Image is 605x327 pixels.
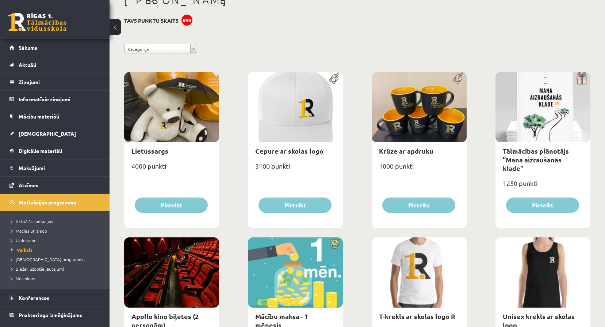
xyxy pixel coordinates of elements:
div: 3100 punkti [248,160,343,178]
h3: Tavs punktu skaits [124,18,179,24]
span: Aktuālās kampaņas [11,218,53,224]
a: Aktuālās kampaņas [11,218,102,225]
span: Uzdevumi [11,237,35,243]
a: Atzīmes [9,177,100,193]
div: 699 [181,15,192,26]
a: Sākums [9,39,100,56]
a: Digitālie materiāli [9,142,100,159]
span: Sākums [19,44,37,51]
a: Biežāk uzdotie jautājumi [11,266,102,272]
img: Dāvana ar pārsteigumu [574,72,590,84]
a: Veikals [11,247,102,253]
span: [DEMOGRAPHIC_DATA] [19,130,76,137]
a: Mācību materiāli [9,108,100,125]
a: Cepure ar skolas logo [255,147,323,155]
a: [DEMOGRAPHIC_DATA] [9,125,100,142]
span: Proktoringa izmēģinājums [19,312,82,318]
a: Tālmācības plānotājs "Mana aizraušanās klade" [503,147,569,172]
a: [DEMOGRAPHIC_DATA] programma [11,256,102,263]
span: [DEMOGRAPHIC_DATA] programma [11,256,85,262]
a: Uzdevumi [11,237,102,244]
a: Noteikumi [11,275,102,282]
a: Konferences [9,289,100,306]
a: Proktoringa izmēģinājums [9,307,100,323]
span: Atzīmes [19,182,38,188]
button: Pieteikt [506,198,579,213]
span: Kategorija [127,44,187,54]
span: Noteikumi [11,275,37,281]
div: 4000 punkti [124,160,219,178]
div: 1250 punkti [495,177,590,195]
span: Mācies un ziedo [11,228,47,234]
img: Atlaide [326,237,343,250]
span: Aktuāli [19,61,36,68]
span: Digitālie materiāli [19,147,62,154]
a: Mācies un ziedo [11,228,102,234]
a: Motivācijas programma [9,194,100,211]
a: Ziņojumi [9,74,100,90]
div: 1000 punkti [372,160,467,178]
button: Pieteikt [382,198,455,213]
a: Maksājumi [9,159,100,176]
a: Lietussargs [131,147,168,155]
span: Konferences [19,294,49,301]
span: Veikals [11,247,32,253]
legend: Maksājumi [19,159,100,176]
a: Aktuāli [9,56,100,73]
span: Mācību materiāli [19,113,59,120]
a: Krūze ar apdruku [379,147,433,155]
legend: Informatīvie ziņojumi [19,91,100,108]
a: Informatīvie ziņojumi [9,91,100,108]
img: Populāra prece [326,72,343,84]
legend: Ziņojumi [19,74,100,90]
a: T-krekls ar skolas logo R [379,312,455,320]
button: Pieteikt [259,198,332,213]
span: Biežāk uzdotie jautājumi [11,266,64,272]
img: Populāra prece [450,72,467,84]
button: Pieteikt [135,198,208,213]
a: Kategorija [124,44,197,53]
span: Motivācijas programma [19,199,76,206]
a: Rīgas 1. Tālmācības vidusskola [8,13,66,31]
